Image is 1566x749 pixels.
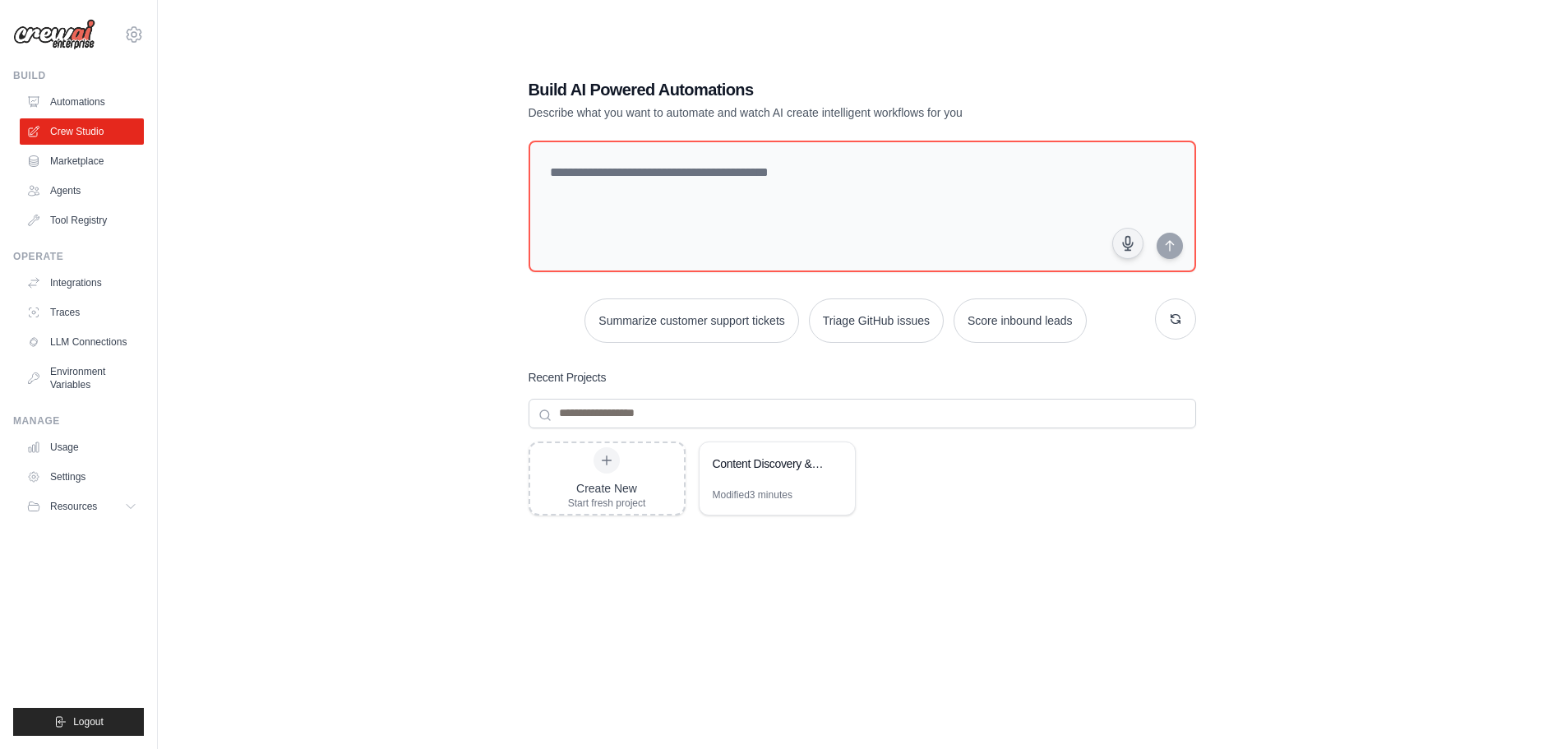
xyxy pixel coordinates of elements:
[20,299,144,326] a: Traces
[20,329,144,355] a: LLM Connections
[20,148,144,174] a: Marketplace
[20,89,144,115] a: Automations
[13,708,144,736] button: Logout
[13,250,144,263] div: Operate
[13,19,95,50] img: Logo
[568,497,646,510] div: Start fresh project
[20,434,144,460] a: Usage
[20,207,144,233] a: Tool Registry
[20,493,144,520] button: Resources
[713,455,825,472] div: Content Discovery & Curation Hub
[809,298,944,343] button: Triage GitHub issues
[529,369,607,386] h3: Recent Projects
[20,464,144,490] a: Settings
[584,298,798,343] button: Summarize customer support tickets
[13,414,144,428] div: Manage
[529,78,1081,101] h1: Build AI Powered Automations
[20,178,144,204] a: Agents
[529,104,1081,121] p: Describe what you want to automate and watch AI create intelligent workflows for you
[954,298,1087,343] button: Score inbound leads
[20,270,144,296] a: Integrations
[73,715,104,728] span: Logout
[1112,228,1143,259] button: Click to speak your automation idea
[713,488,792,502] div: Modified 3 minutes
[1155,298,1196,340] button: Get new suggestions
[50,500,97,513] span: Resources
[20,358,144,398] a: Environment Variables
[568,480,646,497] div: Create New
[13,69,144,82] div: Build
[20,118,144,145] a: Crew Studio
